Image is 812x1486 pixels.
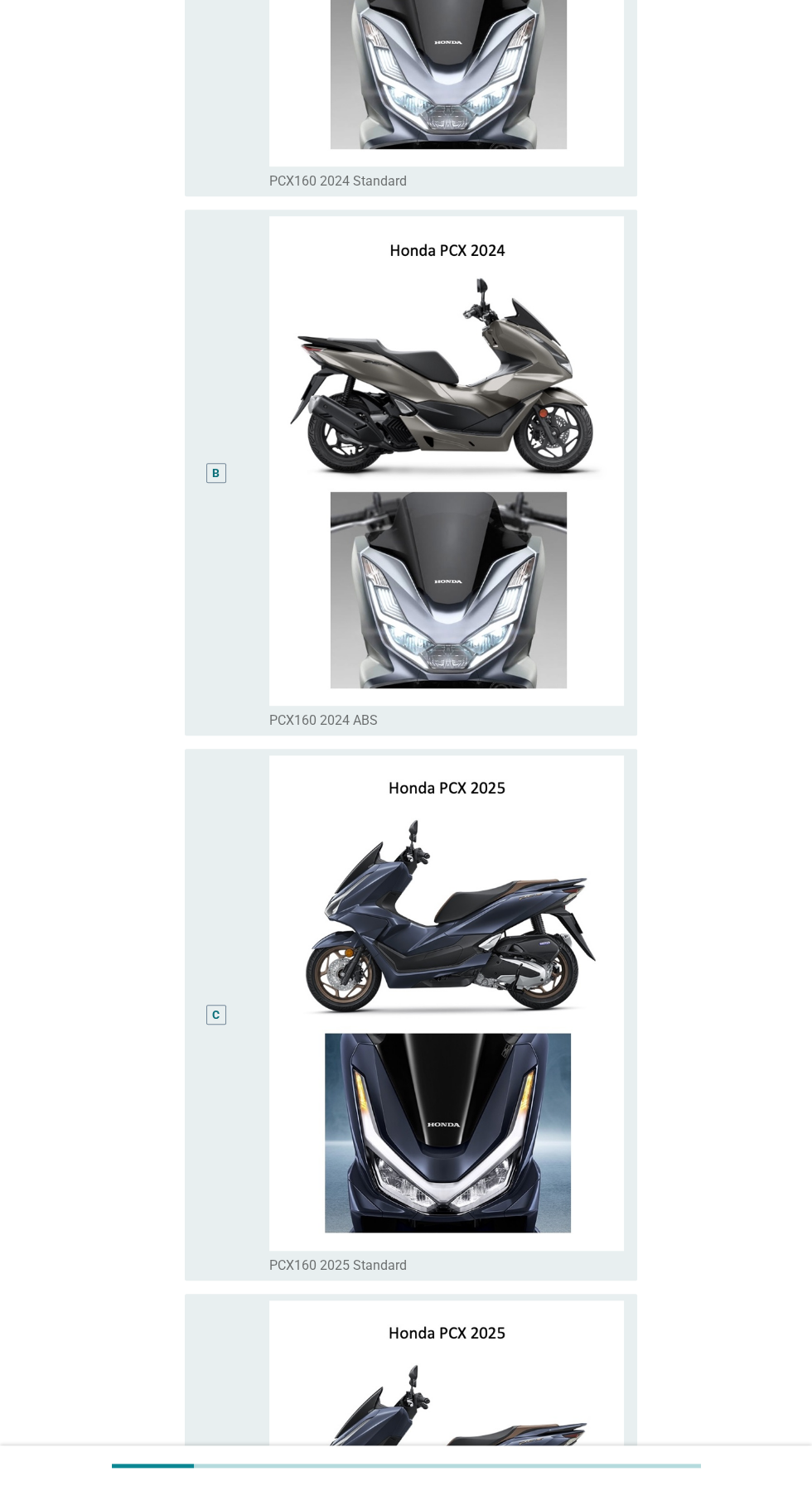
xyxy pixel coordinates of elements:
img: df8b9b4d-947c-4e88-aad0-6689c717f500-pcs-2025.png [269,755,624,1250]
img: b499a6a7-db54-40d8-a2cd-c3771d38f231-pcx-2024.png [269,216,624,706]
div: B [212,464,220,481]
label: PCX160 2024 ABS [269,712,378,729]
label: PCX160 2024 Standard [269,173,407,190]
div: C [212,1006,220,1024]
label: PCX160 2025 Standard [269,1257,407,1274]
